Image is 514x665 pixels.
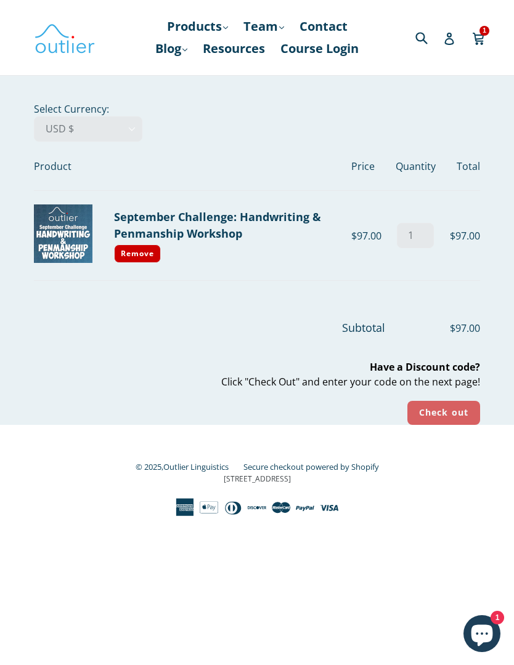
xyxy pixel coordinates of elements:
[34,204,92,263] img: September Challenge: Handwriting & Penmanship Workshop
[237,15,290,38] a: Team
[163,461,229,472] a: Outlier Linguistics
[390,142,441,191] th: Quantity
[460,615,504,655] inbox-online-store-chat: Shopify online store chat
[293,15,354,38] a: Contact
[441,228,480,243] div: $97.00
[34,142,351,191] th: Product
[388,321,480,336] span: $97.00
[114,244,161,263] a: Remove
[441,142,480,191] th: Total
[136,461,241,472] small: © 2025,
[161,15,234,38] a: Products
[274,38,365,60] a: Course Login
[34,20,96,55] img: Outlier Linguistics
[34,360,480,389] p: Click "Check Out" and enter your code on the next page!
[407,401,480,425] input: Check out
[351,228,390,243] div: $97.00
[370,360,480,374] b: Have a Discount code?
[412,25,446,50] input: Search
[114,209,321,241] a: September Challenge: Handwriting & Penmanship Workshop
[479,26,489,35] span: 1
[351,142,390,191] th: Price
[34,474,480,485] p: [STREET_ADDRESS]
[243,461,379,472] a: Secure checkout powered by Shopify
[472,23,486,52] a: 1
[197,38,271,60] a: Resources
[149,38,194,60] a: Blog
[342,320,385,335] span: Subtotal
